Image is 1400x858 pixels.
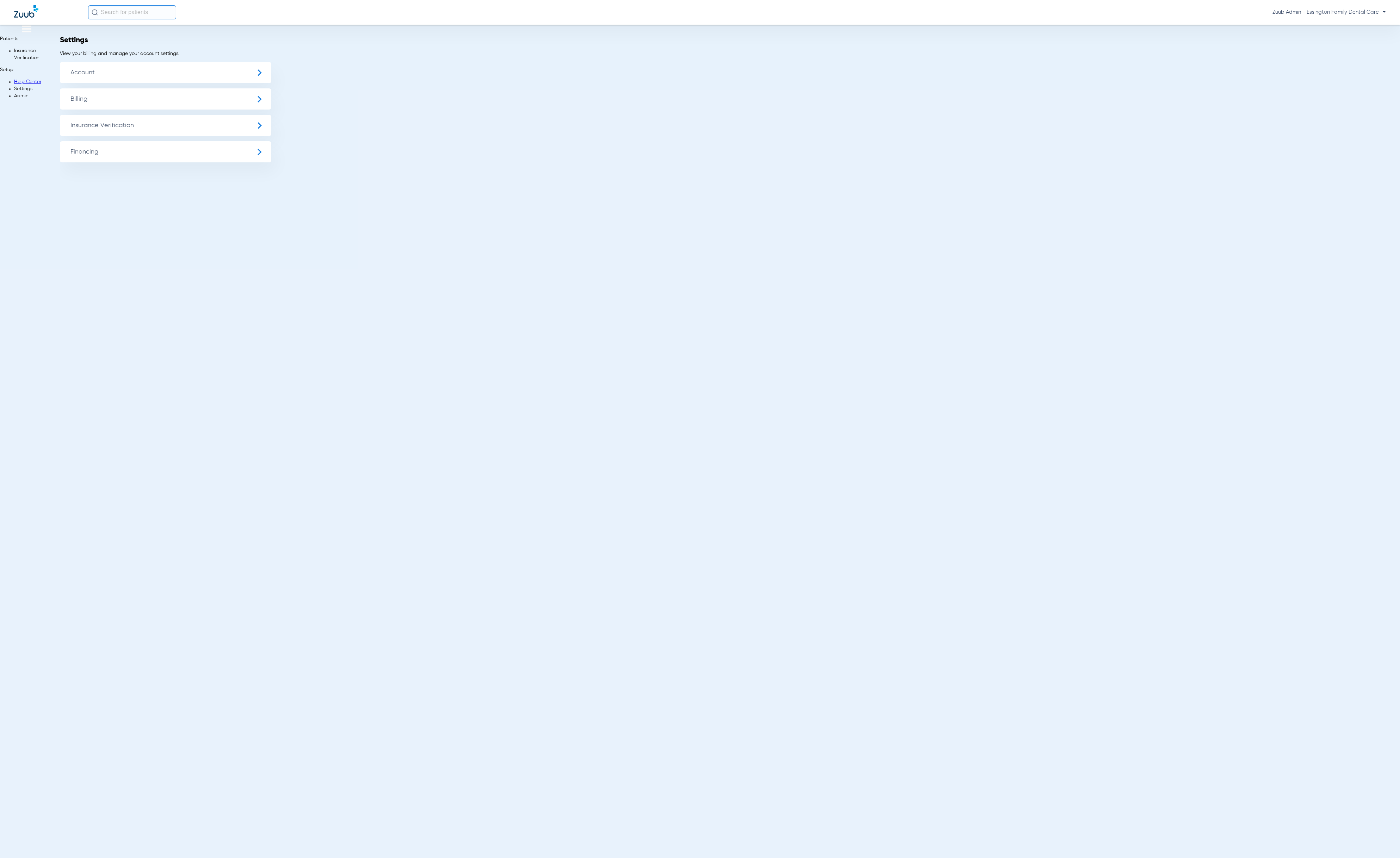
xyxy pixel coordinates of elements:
[60,62,271,83] span: Account
[21,25,32,33] img: hamburger-icon
[14,86,32,91] span: Settings
[14,93,29,98] span: Admin
[1272,9,1386,16] span: Zuub Admin - Essington Family Dental Care
[60,88,271,110] span: Billing
[60,141,271,162] span: Financing
[14,79,41,84] a: Help Center
[60,37,1400,44] h2: Settings
[60,50,1400,57] p: View your billing and manage your account settings.
[92,9,98,15] img: Search Icon
[14,5,38,18] img: Zuub Logo
[88,5,176,19] input: Search for patients
[60,115,271,136] span: Insurance Verification
[14,48,39,60] span: Insurance Verification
